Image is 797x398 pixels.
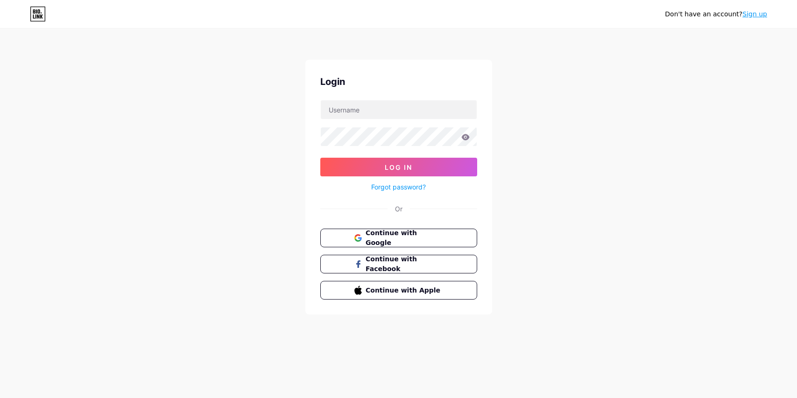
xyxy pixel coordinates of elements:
[395,204,402,214] div: Or
[742,10,767,18] a: Sign up
[320,281,477,300] button: Continue with Apple
[320,75,477,89] div: Login
[320,255,477,273] button: Continue with Facebook
[366,228,443,248] span: Continue with Google
[366,254,443,274] span: Continue with Facebook
[320,158,477,176] button: Log In
[321,100,477,119] input: Username
[371,182,426,192] a: Forgot password?
[366,286,443,295] span: Continue with Apple
[665,9,767,19] div: Don't have an account?
[320,229,477,247] button: Continue with Google
[385,163,412,171] span: Log In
